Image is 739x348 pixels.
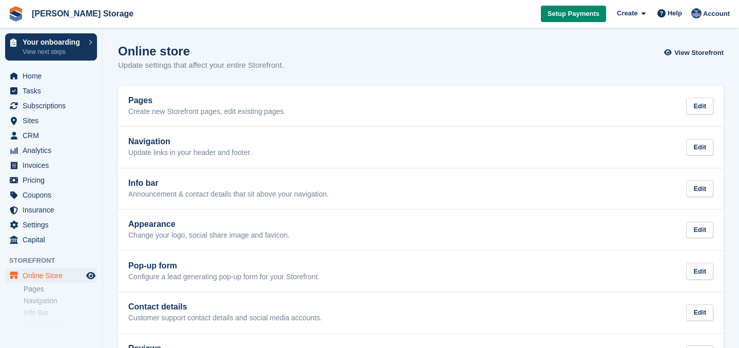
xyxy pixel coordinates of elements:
[128,261,320,270] h2: Pop-up form
[24,284,97,294] a: Pages
[128,179,329,188] h2: Info bar
[686,304,713,321] div: Edit
[24,296,97,306] a: Navigation
[5,173,97,187] a: menu
[23,268,84,283] span: Online Store
[23,84,84,98] span: Tasks
[686,98,713,114] div: Edit
[23,203,84,217] span: Insurance
[23,143,84,158] span: Analytics
[118,44,284,58] h1: Online store
[686,139,713,156] div: Edit
[9,256,102,266] span: Storefront
[24,308,97,318] a: Info Bar
[28,5,138,22] a: [PERSON_NAME] Storage
[118,168,724,209] a: Info bar Announcement & contact details that sit above your navigation. Edit
[118,292,724,333] a: Contact details Customer support contact details and social media accounts. Edit
[703,9,730,19] span: Account
[23,47,84,56] p: View next steps
[5,218,97,232] a: menu
[23,233,84,247] span: Capital
[128,231,289,240] p: Change your logo, social share image and favicon.
[23,218,84,232] span: Settings
[5,143,97,158] a: menu
[128,137,252,146] h2: Navigation
[5,33,97,61] a: Your onboarding View next steps
[24,320,97,330] a: Appearance
[5,158,97,172] a: menu
[5,128,97,143] a: menu
[5,203,97,217] a: menu
[23,99,84,113] span: Subscriptions
[5,233,97,247] a: menu
[667,44,724,61] a: View Storefront
[118,60,284,71] p: Update settings that affect your entire Storefront.
[668,8,682,18] span: Help
[23,38,84,46] p: Your onboarding
[23,173,84,187] span: Pricing
[686,222,713,239] div: Edit
[5,188,97,202] a: menu
[5,113,97,128] a: menu
[23,69,84,83] span: Home
[23,188,84,202] span: Coupons
[691,8,702,18] img: Nick Pain
[128,302,322,312] h2: Contact details
[23,128,84,143] span: CRM
[8,6,24,22] img: stora-icon-8386f47178a22dfd0bd8f6a31ec36ba5ce8667c1dd55bd0f319d3a0aa187defe.svg
[23,158,84,172] span: Invoices
[5,268,97,283] a: menu
[85,269,97,282] a: Preview store
[5,84,97,98] a: menu
[118,251,724,292] a: Pop-up form Configure a lead generating pop-up form for your Storefront. Edit
[617,8,637,18] span: Create
[128,190,329,199] p: Announcement & contact details that sit above your navigation.
[118,86,724,127] a: Pages Create new Storefront pages, edit existing pages. Edit
[5,99,97,113] a: menu
[686,263,713,280] div: Edit
[128,220,289,229] h2: Appearance
[128,314,322,323] p: Customer support contact details and social media accounts.
[23,113,84,128] span: Sites
[128,107,286,117] p: Create new Storefront pages, edit existing pages.
[686,180,713,197] div: Edit
[118,209,724,250] a: Appearance Change your logo, social share image and favicon. Edit
[548,9,599,19] span: Setup Payments
[674,48,724,58] span: View Storefront
[128,273,320,282] p: Configure a lead generating pop-up form for your Storefront.
[5,69,97,83] a: menu
[541,6,606,23] a: Setup Payments
[118,127,724,168] a: Navigation Update links in your header and footer. Edit
[128,148,252,158] p: Update links in your header and footer.
[128,96,286,105] h2: Pages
